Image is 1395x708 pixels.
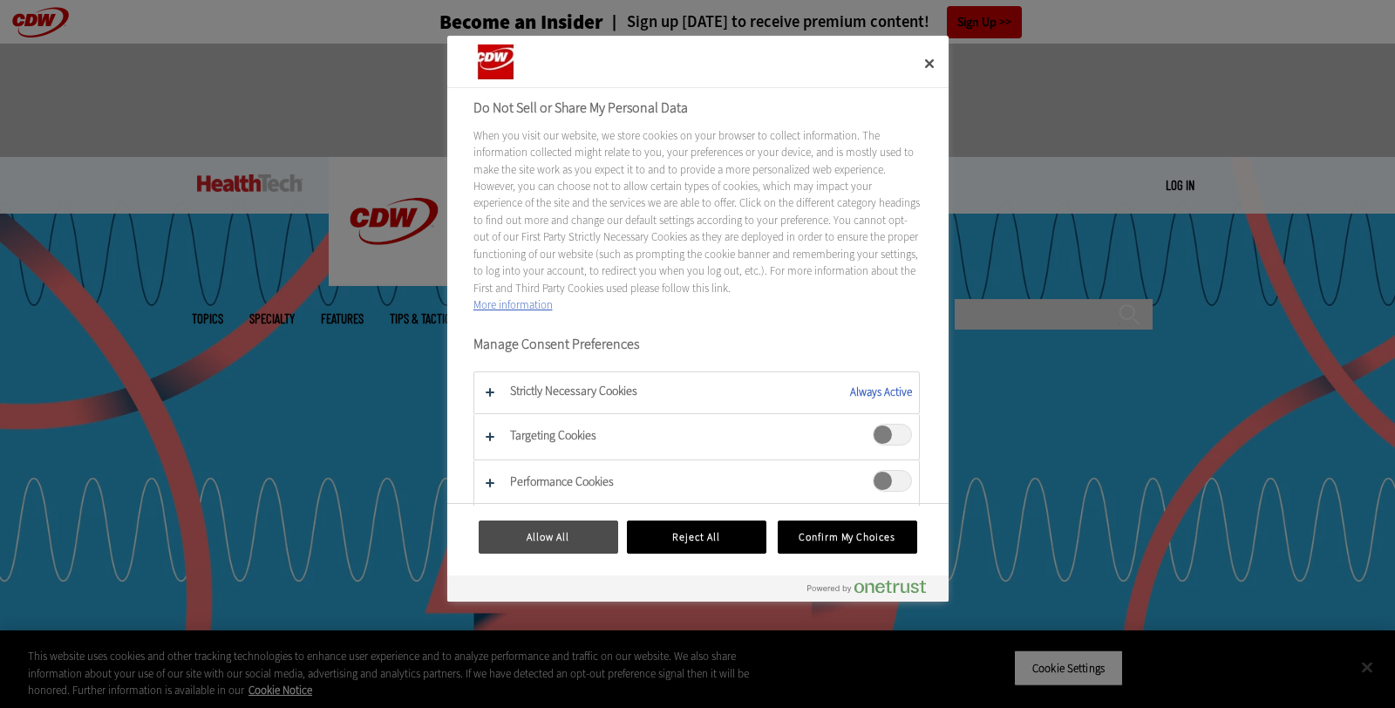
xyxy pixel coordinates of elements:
button: Confirm My Choices [778,521,917,554]
h3: Manage Consent Preferences [473,336,920,363]
span: Targeting Cookies [873,424,912,446]
button: Close [910,44,949,83]
button: Reject All [627,521,766,554]
a: Powered by OneTrust Opens in a new Tab [807,580,940,602]
div: Preference center [447,36,949,602]
img: Powered by OneTrust Opens in a new Tab [807,580,926,594]
a: More information about your privacy, opens in a new tab [473,297,553,312]
div: When you visit our website, we store cookies on your browser to collect information. The informat... [473,127,920,314]
img: Company Logo [473,44,558,79]
div: Do Not Sell or Share My Personal Data [447,36,949,602]
button: Allow All [479,521,618,554]
span: Performance Cookies [873,470,912,492]
div: Company Logo [473,44,578,79]
h2: Do Not Sell or Share My Personal Data [473,98,920,119]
